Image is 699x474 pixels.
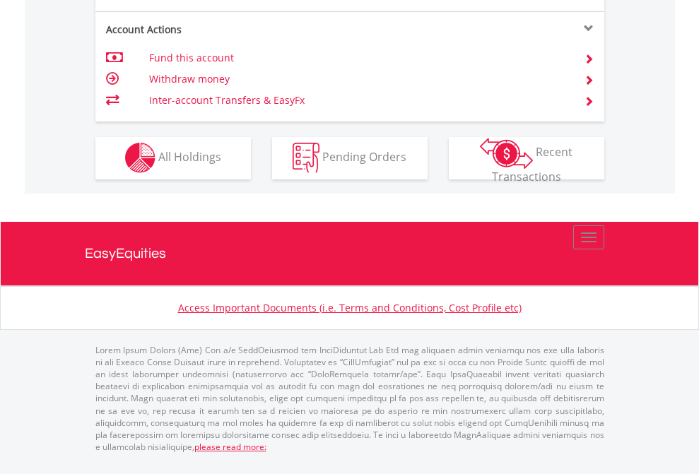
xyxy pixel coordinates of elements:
[272,137,428,179] button: Pending Orders
[149,90,567,111] td: Inter-account Transfers & EasyFx
[95,137,251,179] button: All Holdings
[449,137,604,179] button: Recent Transactions
[322,149,406,165] span: Pending Orders
[492,144,573,184] span: Recent Transactions
[194,441,266,453] a: please read more:
[158,149,221,165] span: All Holdings
[178,301,522,314] a: Access Important Documents (i.e. Terms and Conditions, Cost Profile etc)
[480,138,533,169] img: transactions-zar-wht.png
[149,69,567,90] td: Withdraw money
[125,143,155,173] img: holdings-wht.png
[149,47,567,69] td: Fund this account
[95,23,350,37] div: Account Actions
[293,143,319,173] img: pending_instructions-wht.png
[85,222,615,285] a: EasyEquities
[95,344,604,453] p: Lorem Ipsum Dolors (Ame) Con a/e SeddOeiusmod tem InciDiduntut Lab Etd mag aliquaen admin veniamq...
